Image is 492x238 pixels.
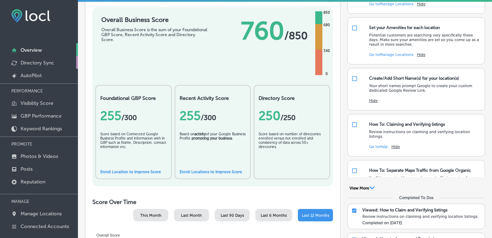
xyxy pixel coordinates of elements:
[21,153,58,159] p: Photos & Videos
[417,2,425,6] button: Hide
[362,208,447,212] p: Viewed: How to Claim and Verifying listings
[21,166,33,172] p: Posts
[100,170,161,174] a: Enroll Location to Improve Score
[21,113,62,119] p: GBP Performance
[101,16,208,24] h1: Overall Business Score
[369,76,459,81] div: Create/Add Short Name(s) for your location(s)
[192,136,232,141] b: promoting your business
[369,168,471,173] div: How To: Separate Maps Traffic from Google Organic
[259,132,325,168] div: Score based on number of directories enrolled versus not enrolled and consistency of data across ...
[369,130,481,139] p: Review instructions on claiming and verifying location listings.
[92,199,333,205] h2: Score Over Time
[180,132,246,168] div: Based on of your Google Business Profile .
[281,113,295,122] span: /250
[100,108,167,123] div: 255
[261,213,287,218] span: Last 6 Months
[399,195,434,200] div: Completed To Dos
[369,52,413,57] a: Go toManage Locations
[322,10,331,16] div: 850
[369,33,481,47] p: Potential customers are searching very specifically these days. Make sure your amenities are set ...
[21,60,54,66] p: Directory Sync
[259,108,325,123] div: 250
[322,48,331,54] div: 340
[100,95,167,101] h2: Foundational GBP Score
[201,113,216,122] span: /300
[417,52,425,57] button: Hide
[21,100,53,106] p: Visibility Score
[21,223,69,229] p: Connected Accounts
[369,2,413,6] a: Go toManage Locations
[180,170,242,174] a: Enroll Locations to Improve Score
[21,73,42,79] p: AutoPilot
[21,211,62,217] p: Manage Locations
[284,29,308,42] span: / 850
[194,132,206,136] b: activity
[259,95,325,101] h2: Directory Score
[121,113,137,122] span: / 300
[347,186,377,192] button: View More
[302,213,329,218] span: Last 12 Months
[21,179,45,185] p: Reputation
[101,27,208,42] div: Overall Business Score is the sum of your Foundational GBP Score, Recent Activity Score and Direc...
[369,122,445,127] div: How To: Claiming and Verifying listings
[324,71,329,77] div: 0
[181,213,202,218] span: Last Month
[11,9,50,22] img: fda3e92497d09a02dc62c9cd864e3231.png
[91,233,120,237] span: Overall Score
[369,84,481,93] p: Your short names prompt Google to create your custom dedicated Google Review Link.
[100,132,167,168] div: Score based on Connected Google Business Profile and information with in GBP such as Name, Descri...
[369,144,388,149] a: Go toHelp
[21,126,62,132] p: Keyword Rankings
[362,214,481,219] div: Review instructions on claiming and verifying location listings.
[369,176,481,189] p: You'll be surprised how much more traffic is coming from Google Maps than your other social prope...
[21,47,42,53] p: Overview
[180,95,246,101] h2: Recent Activity Score
[140,213,162,218] span: This Month
[369,98,378,103] button: Hide
[221,213,244,218] span: Last 90 Days
[322,22,331,28] div: 680
[180,108,246,123] div: 255
[362,221,402,225] label: Completed on [DATE]
[391,144,400,149] button: Hide
[369,25,440,30] div: Set your Amenities for each location
[241,16,284,46] span: 760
